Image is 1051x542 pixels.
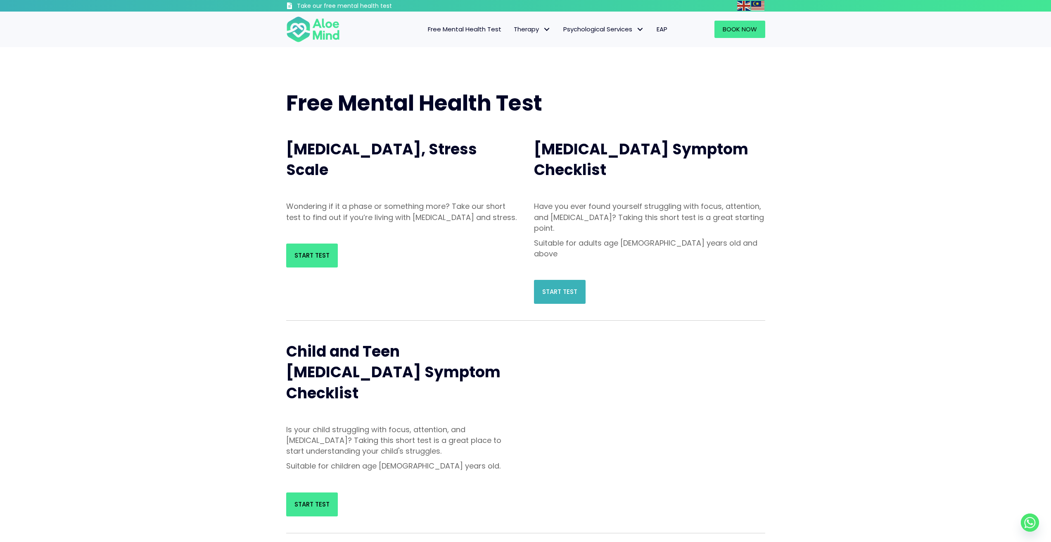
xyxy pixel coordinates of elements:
a: Start Test [286,244,338,267]
a: Whatsapp [1021,514,1039,532]
h3: Take our free mental health test [297,2,436,10]
p: Have you ever found yourself struggling with focus, attention, and [MEDICAL_DATA]? Taking this sh... [534,201,765,233]
a: Start Test [534,280,586,304]
span: Start Test [294,500,330,509]
span: [MEDICAL_DATA] Symptom Checklist [534,139,748,180]
span: Therapy [514,25,551,33]
span: Therapy: submenu [541,24,553,36]
a: Start Test [286,492,338,516]
a: Malay [751,1,765,10]
span: Start Test [542,287,577,296]
a: Book Now [714,21,765,38]
span: Psychological Services [563,25,644,33]
a: Free Mental Health Test [422,21,508,38]
span: Child and Teen [MEDICAL_DATA] Symptom Checklist [286,341,501,404]
span: Free Mental Health Test [286,88,542,118]
span: EAP [657,25,667,33]
p: Wondering if it a phase or something more? Take our short test to find out if you’re living with ... [286,201,517,222]
nav: Menu [351,21,674,38]
span: [MEDICAL_DATA], Stress Scale [286,139,477,180]
a: TherapyTherapy: submenu [508,21,557,38]
img: Aloe mind Logo [286,16,340,43]
span: Book Now [723,25,757,33]
span: Free Mental Health Test [428,25,501,33]
a: Take our free mental health test [286,2,436,12]
img: ms [751,1,764,11]
a: EAP [650,21,674,38]
a: Psychological ServicesPsychological Services: submenu [557,21,650,38]
span: Psychological Services: submenu [634,24,646,36]
span: Start Test [294,251,330,260]
img: en [737,1,750,11]
p: Is your child struggling with focus, attention, and [MEDICAL_DATA]? Taking this short test is a g... [286,424,517,457]
a: English [737,1,751,10]
p: Suitable for children age [DEMOGRAPHIC_DATA] years old. [286,461,517,471]
p: Suitable for adults age [DEMOGRAPHIC_DATA] years old and above [534,238,765,259]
